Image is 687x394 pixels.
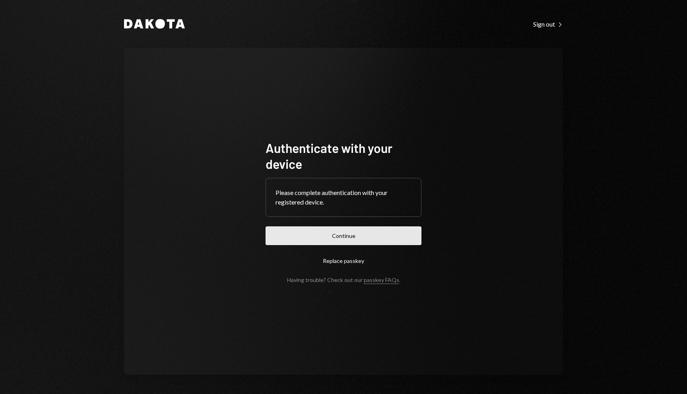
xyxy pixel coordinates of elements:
div: Please complete authentication with your registered device. [276,188,411,207]
button: Replace passkey [266,251,421,270]
a: Sign out [533,19,563,28]
button: Continue [266,226,421,245]
h1: Authenticate with your device [266,140,421,172]
div: Sign out [533,20,563,28]
a: passkey FAQs [364,276,399,284]
div: Having trouble? Check out our . [287,276,400,283]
